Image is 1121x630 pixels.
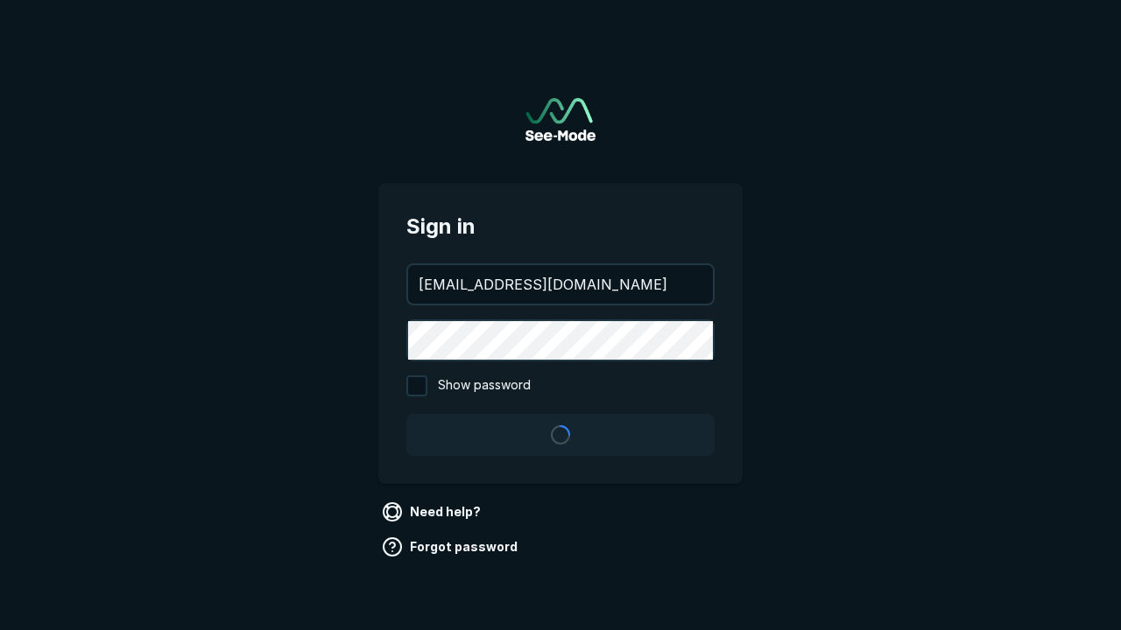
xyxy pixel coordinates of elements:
a: Need help? [378,498,488,526]
span: Show password [438,375,531,396]
input: your@email.com [408,265,713,304]
a: Go to sign in [525,98,596,141]
span: Sign in [406,211,715,242]
a: Forgot password [378,533,525,561]
img: See-Mode Logo [525,98,596,141]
